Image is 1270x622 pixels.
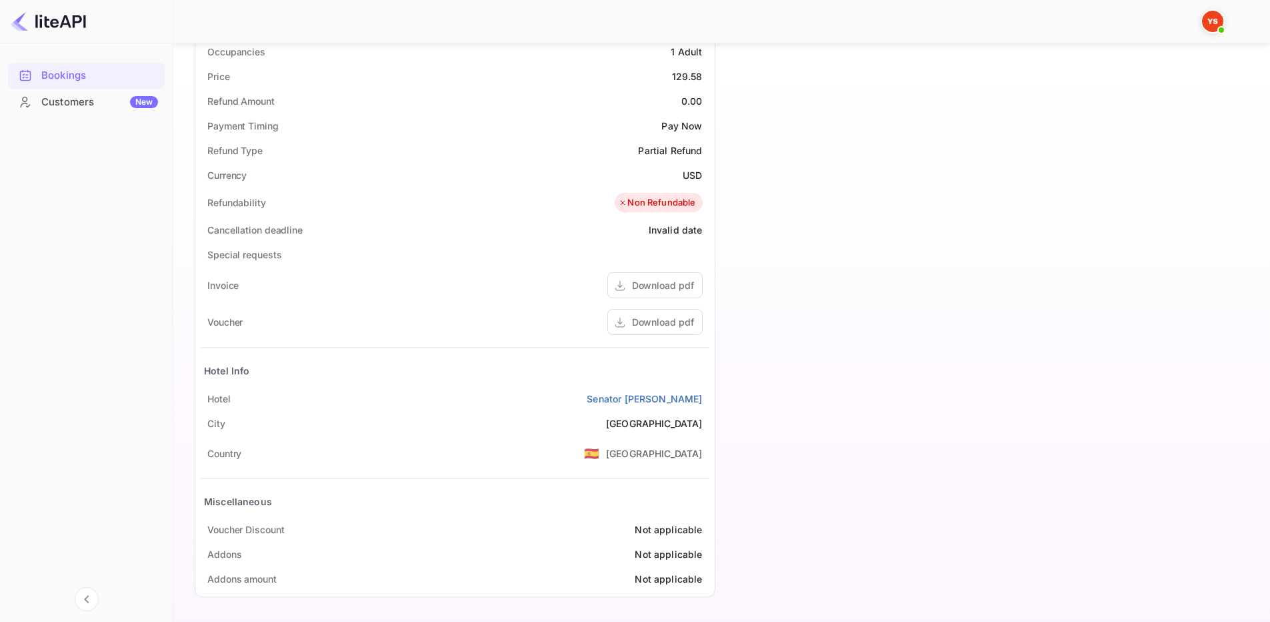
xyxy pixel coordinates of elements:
[8,89,165,114] a: CustomersNew
[11,11,86,32] img: LiteAPI logo
[672,69,703,83] div: 129.58
[8,63,165,87] a: Bookings
[584,441,599,465] span: United States
[207,45,265,59] div: Occupancies
[1202,11,1223,32] img: Yandex Support
[671,45,702,59] div: 1 Adult
[638,143,702,158] div: Partial Refund
[606,446,703,460] div: [GEOGRAPHIC_DATA]
[207,69,230,83] div: Price
[207,196,266,210] div: Refundability
[632,315,694,329] div: Download pdf
[618,196,695,210] div: Non Refundable
[41,68,158,83] div: Bookings
[606,416,703,430] div: [GEOGRAPHIC_DATA]
[649,223,703,237] div: Invalid date
[75,587,99,611] button: Collapse navigation
[130,96,158,108] div: New
[8,89,165,115] div: CustomersNew
[207,119,279,133] div: Payment Timing
[207,168,247,182] div: Currency
[635,523,702,537] div: Not applicable
[587,392,702,406] a: Senator [PERSON_NAME]
[661,119,702,133] div: Pay Now
[681,94,703,108] div: 0.00
[207,446,241,460] div: Country
[207,523,284,537] div: Voucher Discount
[207,278,239,292] div: Invoice
[204,495,272,509] div: Miscellaneous
[207,572,277,586] div: Addons amount
[207,223,303,237] div: Cancellation deadline
[207,248,281,262] div: Special requests
[41,95,158,110] div: Customers
[683,168,702,182] div: USD
[204,364,250,378] div: Hotel Info
[632,278,694,292] div: Download pdf
[207,315,243,329] div: Voucher
[635,572,702,586] div: Not applicable
[207,94,275,108] div: Refund Amount
[635,547,702,561] div: Not applicable
[207,547,241,561] div: Addons
[8,63,165,89] div: Bookings
[207,392,231,406] div: Hotel
[207,416,225,430] div: City
[207,143,263,158] div: Refund Type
